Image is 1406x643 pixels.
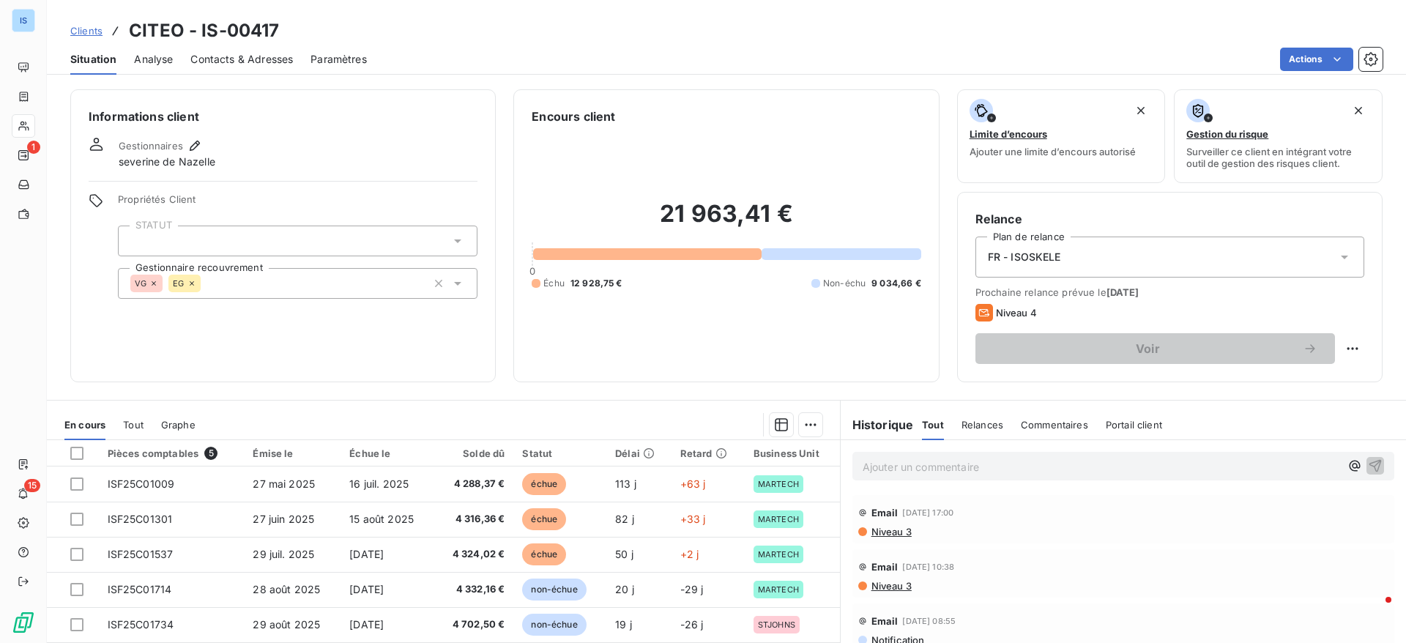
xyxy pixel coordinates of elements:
span: 5 [204,447,217,460]
span: 113 j [615,477,636,490]
span: severine de Nazelle [119,155,215,169]
span: Ajouter une limite d’encours autorisé [970,146,1136,157]
span: [DATE] [349,548,384,560]
span: Niveau 4 [996,307,1037,319]
span: -26 j [680,618,704,631]
img: Logo LeanPay [12,611,35,634]
span: 16 juil. 2025 [349,477,409,490]
span: MARTECH [758,515,799,524]
span: [DATE] 10:38 [902,562,954,571]
span: [DATE] 08:55 [902,617,956,625]
span: Relances [961,419,1003,431]
span: Analyse [134,52,173,67]
span: 9 034,66 € [871,277,921,290]
span: Email [871,507,899,519]
span: [DATE] 17:00 [902,508,953,517]
iframe: Intercom live chat [1356,593,1391,628]
span: 27 mai 2025 [253,477,315,490]
span: Voir [993,343,1303,354]
span: Paramètres [310,52,367,67]
span: En cours [64,419,105,431]
span: ISF25C01537 [108,548,174,560]
span: +33 j [680,513,706,525]
span: échue [522,508,566,530]
div: Pièces comptables [108,447,236,460]
span: Situation [70,52,116,67]
span: échue [522,473,566,495]
span: 50 j [615,548,633,560]
div: Émise le [253,447,332,459]
button: Gestion du risqueSurveiller ce client en intégrant votre outil de gestion des risques client. [1174,89,1383,183]
span: Niveau 3 [870,580,912,592]
span: 0 [529,265,535,277]
span: Contacts & Adresses [190,52,293,67]
span: 1 [27,141,40,154]
span: EG [173,279,184,288]
button: Voir [975,333,1335,364]
span: Portail client [1106,419,1162,431]
div: Délai [615,447,663,459]
span: -29 j [680,583,704,595]
span: Clients [70,25,103,37]
span: ISF25C01734 [108,618,174,631]
span: non-échue [522,614,586,636]
span: 82 j [615,513,634,525]
h6: Encours client [532,108,615,125]
h3: CITEO - IS-00417 [129,18,279,44]
a: Clients [70,23,103,38]
span: MARTECH [758,585,799,594]
span: 28 août 2025 [253,583,320,595]
span: 4 324,02 € [443,547,505,562]
span: Commentaires [1021,419,1088,431]
span: Tout [922,419,944,431]
span: 20 j [615,583,634,595]
span: 29 août 2025 [253,618,320,631]
span: Tout [123,419,144,431]
button: Actions [1280,48,1353,71]
input: Ajouter une valeur [130,234,142,248]
input: Ajouter une valeur [201,277,212,290]
span: +63 j [680,477,706,490]
span: non-échue [522,579,586,601]
div: IS [12,9,35,32]
span: MARTECH [758,550,799,559]
h2: 21 963,41 € [532,199,920,243]
span: 4 702,50 € [443,617,505,632]
span: 4 288,37 € [443,477,505,491]
h6: Historique [841,416,914,434]
button: Limite d’encoursAjouter une limite d’encours autorisé [957,89,1166,183]
span: [DATE] [1106,286,1139,298]
span: Limite d’encours [970,128,1047,140]
div: Statut [522,447,598,459]
span: 15 août 2025 [349,513,414,525]
span: Surveiller ce client en intégrant votre outil de gestion des risques client. [1186,146,1370,169]
div: Solde dû [443,447,505,459]
span: Gestionnaires [119,140,183,152]
h6: Relance [975,210,1364,228]
div: Business Unit [754,447,831,459]
span: 4 316,36 € [443,512,505,527]
span: Niveau 3 [870,526,912,538]
span: Email [871,561,899,573]
span: Email [871,615,899,627]
span: 4 332,16 € [443,582,505,597]
span: Gestion du risque [1186,128,1268,140]
span: ISF25C01301 [108,513,173,525]
span: Graphe [161,419,196,431]
div: Échue le [349,447,425,459]
span: 29 juil. 2025 [253,548,314,560]
span: ISF25C01009 [108,477,175,490]
span: 15 [24,479,40,492]
span: 27 juin 2025 [253,513,314,525]
span: Prochaine relance prévue le [975,286,1364,298]
span: Propriétés Client [118,193,477,214]
span: [DATE] [349,583,384,595]
span: +2 j [680,548,699,560]
span: VG [135,279,146,288]
div: Retard [680,447,736,459]
span: 19 j [615,618,632,631]
span: FR - ISOSKELE [988,250,1061,264]
span: STJOHNS [758,620,795,629]
h6: Informations client [89,108,477,125]
span: Non-échu [823,277,866,290]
